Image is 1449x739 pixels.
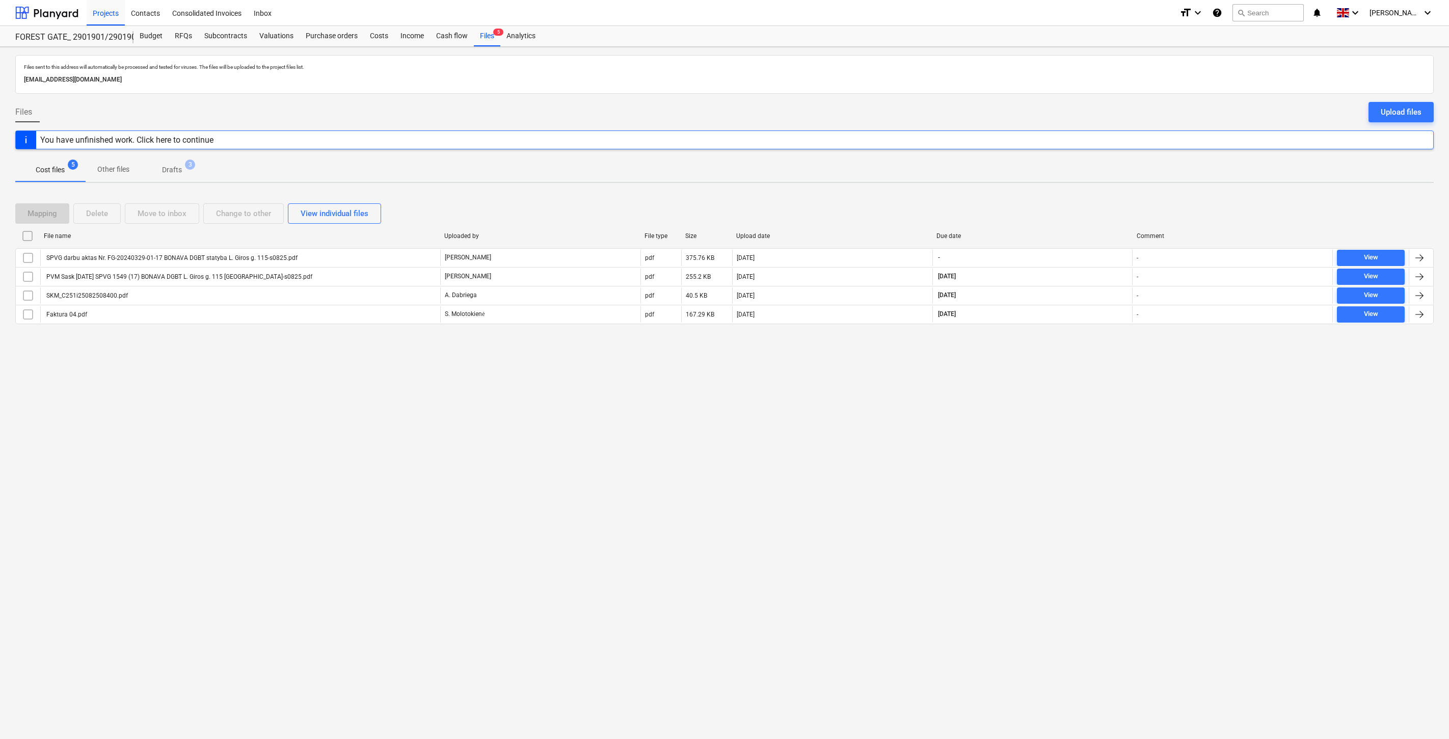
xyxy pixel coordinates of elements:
div: Due date [936,232,1129,240]
i: format_size [1179,7,1192,19]
div: SKM_C251i25082508400.pdf [45,292,128,299]
span: [DATE] [937,310,957,319]
span: [DATE] [937,272,957,281]
div: File type [645,232,677,240]
div: 167.29 KB [686,311,714,318]
span: search [1237,9,1245,17]
i: notifications [1312,7,1322,19]
i: keyboard_arrow_down [1192,7,1204,19]
span: 5 [68,160,78,170]
p: Files sent to this address will automatically be processed and tested for viruses. The files will... [24,64,1425,70]
div: [DATE] [737,254,755,261]
div: - [1137,292,1138,299]
p: [PERSON_NAME] [445,253,491,262]
div: pdf [645,311,654,318]
a: Income [394,26,430,46]
a: Analytics [500,26,542,46]
button: View [1337,250,1405,266]
div: pdf [645,254,654,261]
div: SPVG darbu aktas Nr. FG-20240329-01-17 BONAVA DGBT statyba L. Giros g. 115-s0825.pdf [45,254,298,261]
div: - [1137,273,1138,280]
p: Other files [97,164,129,175]
div: Uploaded by [444,232,636,240]
div: [DATE] [737,311,755,318]
div: Upload date [736,232,928,240]
a: RFQs [169,26,198,46]
p: Cost files [36,165,65,175]
div: View [1364,271,1378,282]
a: Subcontracts [198,26,253,46]
div: - [1137,254,1138,261]
div: View [1364,252,1378,263]
span: Files [15,106,32,118]
p: Drafts [162,165,182,175]
div: FOREST GATE_ 2901901/2901902/2901903 [15,32,121,43]
div: Upload files [1381,105,1421,119]
button: View [1337,287,1405,304]
div: Faktura 04.pdf [45,311,87,318]
div: pdf [645,273,654,280]
iframe: Chat Widget [1398,690,1449,739]
div: View [1364,289,1378,301]
div: PVM Sask [DATE] SPVG 1549 (17) BONAVA DGBT L. Giros g. 115 [GEOGRAPHIC_DATA]-s0825.pdf [45,273,312,280]
span: 5 [493,29,503,36]
span: - [937,253,941,262]
p: [EMAIL_ADDRESS][DOMAIN_NAME] [24,74,1425,85]
a: Files5 [474,26,500,46]
p: S. Molotokienė [445,310,485,319]
a: Valuations [253,26,300,46]
div: Files [474,26,500,46]
div: Size [685,232,728,240]
div: File name [44,232,436,240]
div: 40.5 KB [686,292,707,299]
p: A. Dabriega [445,291,477,300]
button: View [1337,269,1405,285]
div: pdf [645,292,654,299]
i: keyboard_arrow_down [1349,7,1361,19]
div: 255.2 KB [686,273,711,280]
div: - [1137,311,1138,318]
a: Budget [133,26,169,46]
div: 375.76 KB [686,254,714,261]
button: View individual files [288,203,381,224]
span: 3 [185,160,195,170]
p: [PERSON_NAME] [445,272,491,281]
div: [DATE] [737,273,755,280]
i: keyboard_arrow_down [1421,7,1434,19]
div: You have unfinished work. Click here to continue [40,135,213,145]
div: Comment [1137,232,1329,240]
a: Cash flow [430,26,474,46]
button: View [1337,306,1405,323]
span: [PERSON_NAME] [1370,9,1420,17]
button: Upload files [1369,102,1434,122]
button: Search [1232,4,1304,21]
a: Purchase orders [300,26,364,46]
i: Knowledge base [1212,7,1222,19]
div: View [1364,308,1378,320]
span: [DATE] [937,291,957,300]
a: Costs [364,26,394,46]
div: View individual files [301,207,368,220]
div: [DATE] [737,292,755,299]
